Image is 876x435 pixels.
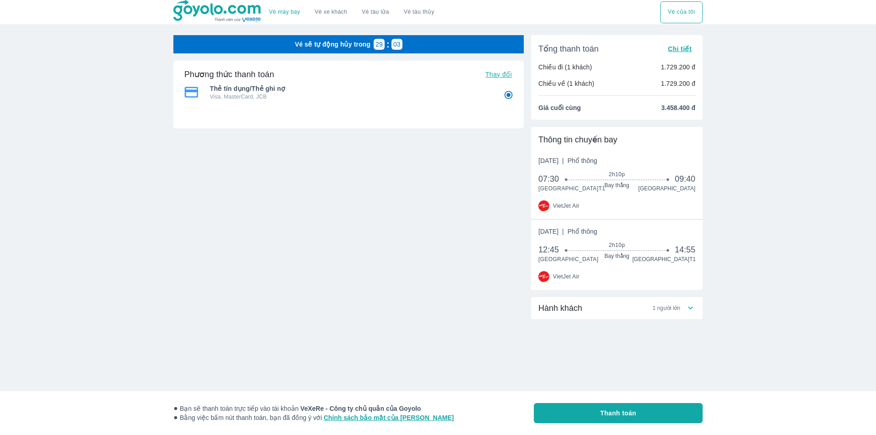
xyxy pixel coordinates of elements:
[567,252,667,260] span: Bay thẳng
[485,71,512,78] span: Thay đổi
[562,157,564,164] span: |
[660,1,703,23] button: Vé của tôi
[668,45,692,52] span: Chi tiết
[385,40,391,49] p: :
[664,42,695,55] button: Chi tiết
[661,103,695,112] span: 3.458.400 đ
[675,244,695,255] span: 14:55
[661,63,695,72] p: 1.729.200 đ
[262,1,442,23] div: choose transportation mode
[632,256,695,263] span: [GEOGRAPHIC_DATA] T1
[173,404,454,413] span: Bạn sẽ thanh toán trực tiếp vào tài khoản
[375,40,383,49] p: 29
[538,173,567,184] span: 07:30
[396,1,442,23] button: Vé tàu thủy
[568,157,597,164] span: Phổ thông
[323,414,454,421] a: Chính sách bảo mật của [PERSON_NAME]
[184,81,513,103] div: Thẻ tín dụng/Thẻ ghi nợThẻ tín dụng/Thẻ ghi nợVisa, MasterCard, JCB
[538,103,581,112] span: Giá cuối cùng
[538,303,582,314] span: Hành khách
[553,273,579,280] span: VietJet Air
[538,156,597,165] span: [DATE]
[393,40,401,49] p: 03
[568,228,597,235] span: Phổ thông
[300,405,421,412] strong: VeXeRe - Công ty chủ quản của Goyolo
[538,63,592,72] p: Chiều đi (1 khách)
[184,87,198,98] img: Thẻ tín dụng/Thẻ ghi nợ
[538,43,599,54] span: Tổng thanh toán
[538,244,567,255] span: 12:45
[482,68,516,81] button: Thay đổi
[210,93,491,100] p: Visa, MasterCard, JCB
[295,40,370,49] p: Vé sẽ tự động hủy trong
[567,182,667,189] span: Bay thẳng
[675,173,695,184] span: 09:40
[567,171,667,178] span: 2h10p
[562,228,564,235] span: |
[173,413,454,422] span: Bằng việc bấm nút thanh toán, bạn đã đồng ý với
[315,9,347,16] a: Vé xe khách
[567,241,667,249] span: 2h10p
[661,79,695,88] p: 1.729.200 đ
[534,403,703,423] button: Thanh toán
[553,202,579,210] span: VietJet Air
[652,304,680,312] span: 1 người lớn
[600,409,636,418] span: Thanh toán
[538,227,597,236] span: [DATE]
[531,297,703,319] div: Hành khách1 người lớn
[660,1,703,23] div: choose transportation mode
[538,134,695,145] div: Thông tin chuyến bay
[184,69,274,80] h6: Phương thức thanh toán
[355,1,396,23] a: Vé tàu lửa
[210,84,491,93] span: Thẻ tín dụng/Thẻ ghi nợ
[269,9,300,16] a: Vé máy bay
[538,79,594,88] p: Chiều về (1 khách)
